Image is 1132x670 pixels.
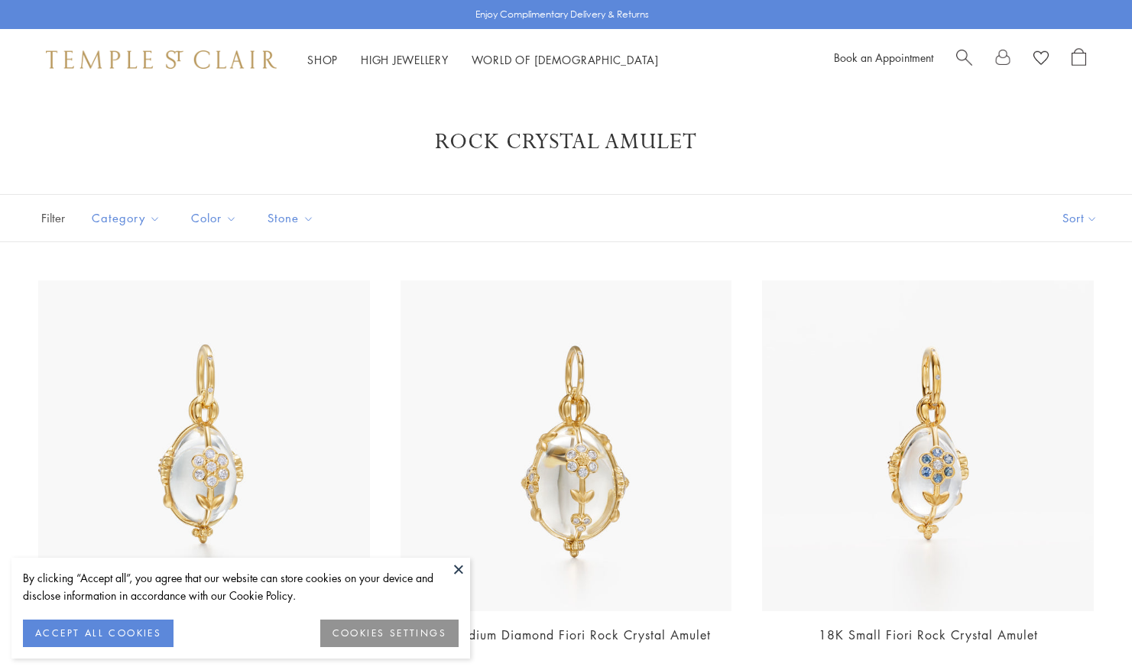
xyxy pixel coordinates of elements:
button: Category [80,201,172,235]
a: World of [DEMOGRAPHIC_DATA]World of [DEMOGRAPHIC_DATA] [472,52,659,67]
a: High JewelleryHigh Jewellery [361,52,449,67]
h1: Rock Crystal Amulet [61,128,1071,156]
a: 18K Small Fiori Rock Crystal Amulet [819,626,1038,643]
button: COOKIES SETTINGS [320,620,459,647]
img: Temple St. Clair [46,50,277,69]
span: Category [84,209,172,228]
button: Stone [256,201,326,235]
a: View Wishlist [1033,48,1049,71]
img: P56889-E11FIORMX [762,280,1094,612]
a: ShopShop [307,52,338,67]
button: ACCEPT ALL COOKIES [23,620,174,647]
a: Search [956,48,972,71]
a: 18K Medium Diamond Fiori Rock Crystal Amulet [420,626,711,643]
nav: Main navigation [307,50,659,70]
img: P51889-E11FIORI [38,280,370,612]
button: Color [180,201,248,235]
a: Book an Appointment [834,50,933,65]
p: Enjoy Complimentary Delivery & Returns [475,7,649,22]
span: Stone [260,209,326,228]
div: By clicking “Accept all”, you agree that our website can store cookies on your device and disclos... [23,569,459,604]
span: Color [183,209,248,228]
button: Show sort by [1028,195,1132,241]
img: P51889-E11FIORI [401,280,732,612]
a: Open Shopping Bag [1072,48,1086,71]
